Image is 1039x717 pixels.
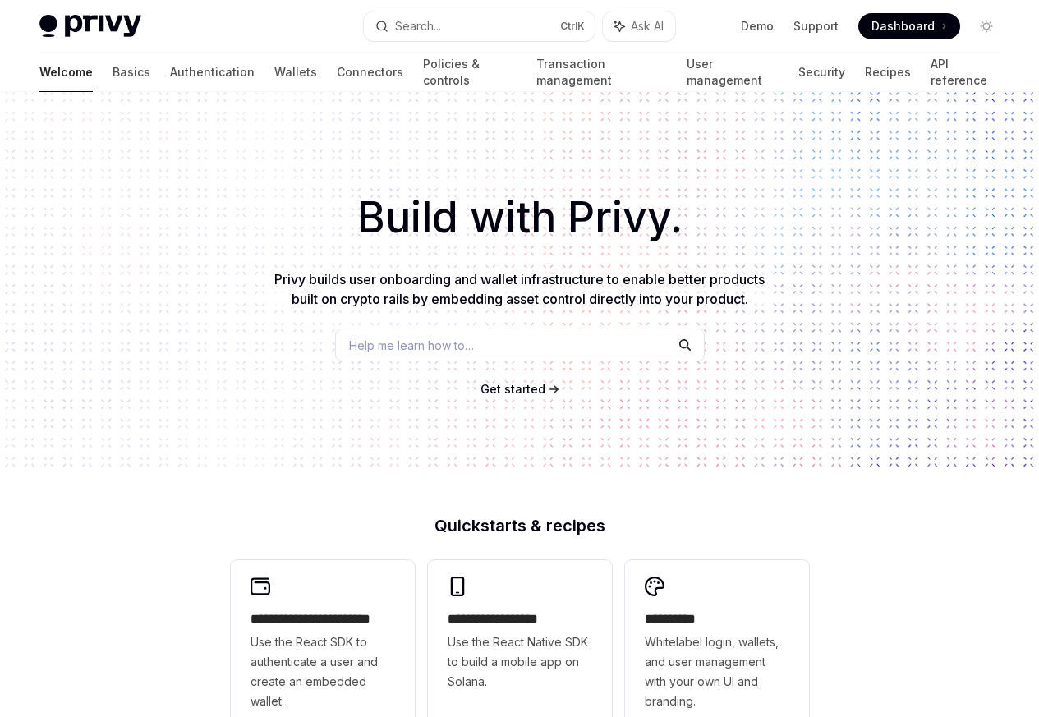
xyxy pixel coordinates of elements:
span: Privy builds user onboarding and wallet infrastructure to enable better products built on crypto ... [274,271,765,307]
div: Search... [395,16,441,36]
span: Use the React SDK to authenticate a user and create an embedded wallet. [251,632,395,711]
h1: Build with Privy. [26,186,1013,250]
a: User management [687,53,779,92]
a: Connectors [337,53,403,92]
a: Authentication [170,53,255,92]
span: Use the React Native SDK to build a mobile app on Solana. [448,632,592,692]
a: Wallets [274,53,317,92]
h2: Quickstarts & recipes [231,517,809,534]
a: Basics [113,53,150,92]
span: Ctrl K [560,20,585,33]
a: Get started [480,381,545,398]
a: Recipes [865,53,911,92]
a: Support [793,18,839,34]
button: Toggle dark mode [973,13,1000,39]
span: Ask AI [631,18,664,34]
a: Transaction management [536,53,666,92]
a: Welcome [39,53,93,92]
span: Get started [480,382,545,396]
a: API reference [931,53,1000,92]
button: Ask AI [603,11,675,41]
button: Search...CtrlK [364,11,595,41]
span: Dashboard [871,18,935,34]
a: Security [798,53,845,92]
a: Demo [741,18,774,34]
a: Policies & controls [423,53,517,92]
span: Whitelabel login, wallets, and user management with your own UI and branding. [645,632,789,711]
span: Help me learn how to… [349,337,474,354]
a: Dashboard [858,13,960,39]
img: light logo [39,15,141,38]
